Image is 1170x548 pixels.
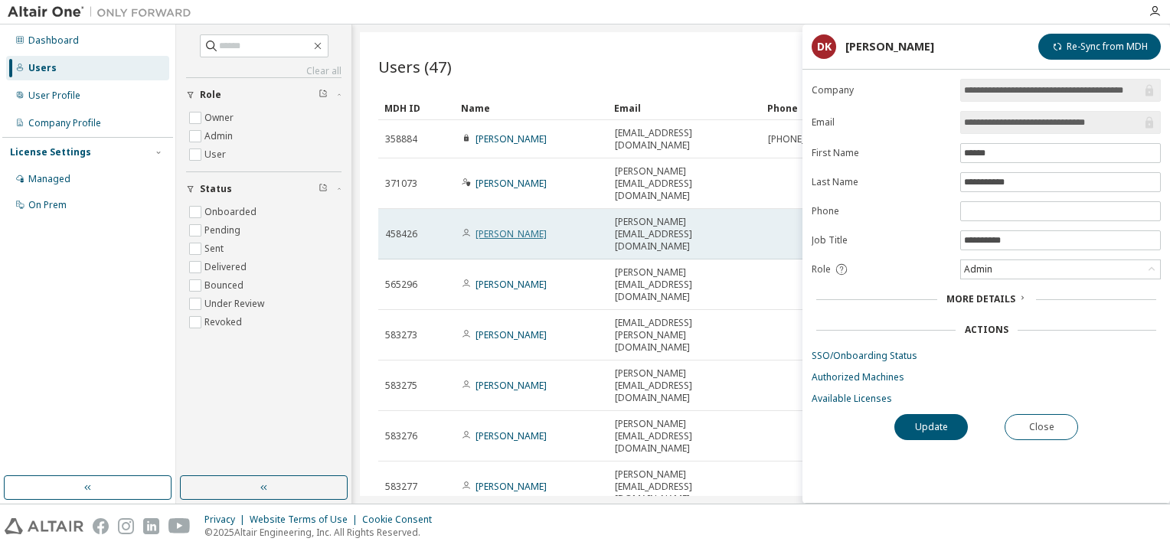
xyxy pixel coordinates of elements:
[28,117,101,129] div: Company Profile
[476,177,547,190] a: [PERSON_NAME]
[894,414,968,440] button: Update
[476,480,547,493] a: [PERSON_NAME]
[476,328,547,341] a: [PERSON_NAME]
[384,96,449,120] div: MDH ID
[845,41,934,53] div: [PERSON_NAME]
[8,5,199,20] img: Altair One
[812,116,951,129] label: Email
[615,266,754,303] span: [PERSON_NAME][EMAIL_ADDRESS][DOMAIN_NAME]
[200,183,232,195] span: Status
[204,203,260,221] label: Onboarded
[378,56,452,77] span: Users (47)
[476,132,547,145] a: [PERSON_NAME]
[28,62,57,74] div: Users
[812,34,836,59] div: DK
[385,430,417,442] span: 583276
[965,324,1008,336] div: Actions
[615,367,754,404] span: [PERSON_NAME][EMAIL_ADDRESS][DOMAIN_NAME]
[204,221,243,240] label: Pending
[204,127,236,145] label: Admin
[186,65,342,77] a: Clear all
[461,96,602,120] div: Name
[186,78,342,112] button: Role
[385,329,417,341] span: 583273
[946,292,1015,305] span: More Details
[615,468,754,505] span: [PERSON_NAME][EMAIL_ADDRESS][DOMAIN_NAME]
[204,295,267,313] label: Under Review
[476,379,547,392] a: [PERSON_NAME]
[250,514,362,526] div: Website Terms of Use
[385,178,417,190] span: 371073
[385,133,417,145] span: 358884
[768,133,847,145] span: [PHONE_NUMBER]
[476,429,547,442] a: [PERSON_NAME]
[28,90,80,102] div: User Profile
[204,109,237,127] label: Owner
[362,514,441,526] div: Cookie Consent
[385,481,417,493] span: 583277
[204,240,227,258] label: Sent
[319,89,328,101] span: Clear filter
[812,176,951,188] label: Last Name
[118,518,134,534] img: instagram.svg
[93,518,109,534] img: facebook.svg
[385,279,417,291] span: 565296
[10,146,91,158] div: License Settings
[812,393,1161,405] a: Available Licenses
[204,276,247,295] label: Bounced
[812,350,1161,362] a: SSO/Onboarding Status
[1005,414,1078,440] button: Close
[1038,34,1161,60] button: Re-Sync from MDH
[615,418,754,455] span: [PERSON_NAME][EMAIL_ADDRESS][DOMAIN_NAME]
[204,313,245,331] label: Revoked
[143,518,159,534] img: linkedin.svg
[204,526,441,539] p: © 2025 Altair Engineering, Inc. All Rights Reserved.
[615,216,754,253] span: [PERSON_NAME][EMAIL_ADDRESS][DOMAIN_NAME]
[812,371,1161,383] a: Authorized Machines
[961,260,1160,279] div: Admin
[476,278,547,291] a: [PERSON_NAME]
[168,518,191,534] img: youtube.svg
[204,145,229,164] label: User
[476,227,547,240] a: [PERSON_NAME]
[767,96,908,120] div: Phone
[319,183,328,195] span: Clear filter
[812,263,831,276] span: Role
[28,34,79,47] div: Dashboard
[204,258,250,276] label: Delivered
[28,199,67,211] div: On Prem
[615,127,754,152] span: [EMAIL_ADDRESS][DOMAIN_NAME]
[186,172,342,206] button: Status
[614,96,755,120] div: Email
[28,173,70,185] div: Managed
[812,234,951,246] label: Job Title
[615,317,754,354] span: [EMAIL_ADDRESS][PERSON_NAME][DOMAIN_NAME]
[385,380,417,392] span: 583275
[385,228,417,240] span: 458426
[200,89,221,101] span: Role
[204,514,250,526] div: Privacy
[812,205,951,217] label: Phone
[812,84,951,96] label: Company
[962,261,995,278] div: Admin
[615,165,754,202] span: [PERSON_NAME][EMAIL_ADDRESS][DOMAIN_NAME]
[5,518,83,534] img: altair_logo.svg
[812,147,951,159] label: First Name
